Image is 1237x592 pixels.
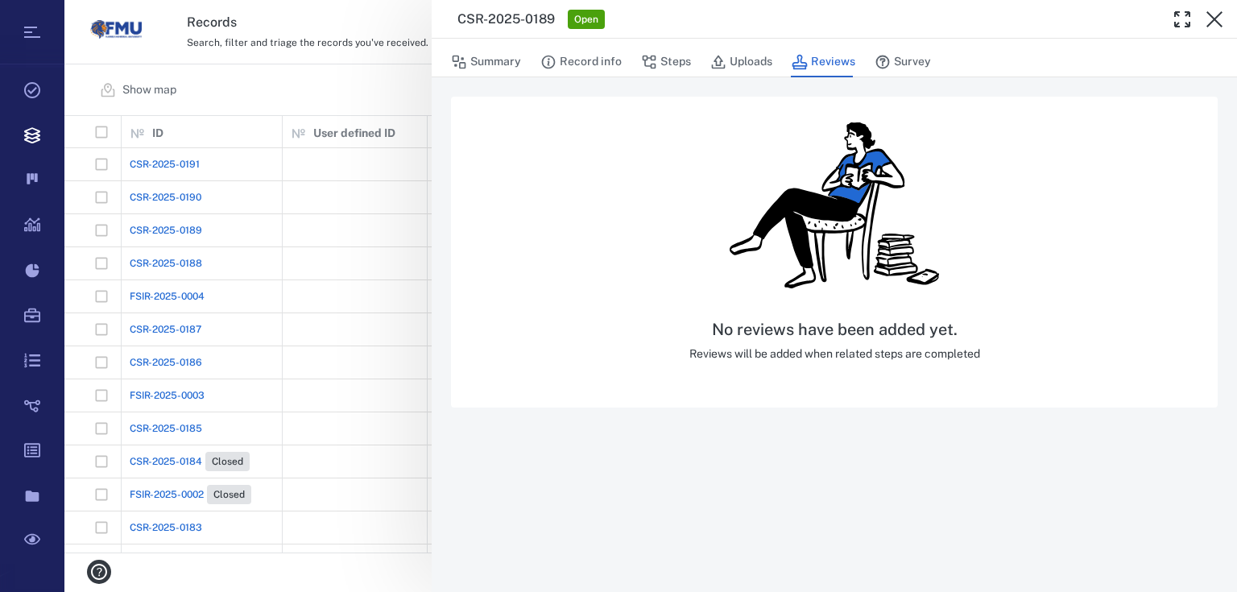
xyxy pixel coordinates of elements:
[36,11,69,26] span: Help
[571,13,602,27] span: Open
[792,47,855,77] button: Reviews
[641,47,691,77] button: Steps
[1198,3,1231,35] button: Close
[710,47,772,77] button: Uploads
[689,346,980,362] p: Reviews will be added when related steps are completed
[689,320,980,340] h5: No reviews have been added yet.
[540,47,622,77] button: Record info
[457,10,555,29] h3: CSR-2025-0189
[875,47,931,77] button: Survey
[451,47,521,77] button: Summary
[1166,3,1198,35] button: Toggle Fullscreen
